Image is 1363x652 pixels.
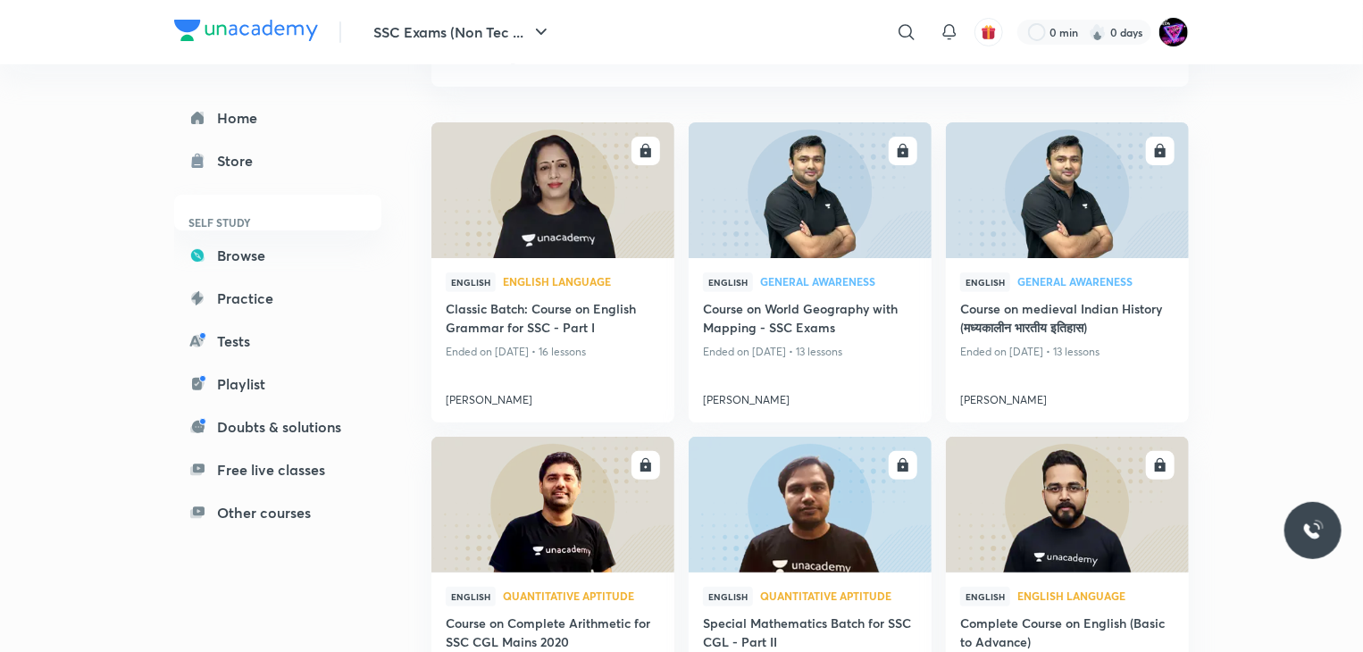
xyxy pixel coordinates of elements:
[174,207,381,238] h6: SELF STUDY
[943,436,1191,574] img: new-thumbnail
[974,18,1003,46] button: avatar
[703,385,917,408] a: [PERSON_NAME]
[431,122,674,258] a: new-thumbnail
[217,150,263,171] div: Store
[446,272,496,292] span: English
[174,20,318,46] a: Company Logo
[703,299,917,340] a: Course on World Geography with Mapping - SSC Exams
[174,495,381,531] a: Other courses
[446,299,660,340] a: Classic Batch: Course on English Grammar for SSC - Part I
[1158,17,1189,47] img: do everything gaming yt
[1089,23,1107,41] img: streak
[1017,590,1175,601] span: English Language
[174,323,381,359] a: Tests
[689,437,932,573] a: new-thumbnail
[760,590,917,601] span: Quantitative Aptitude
[174,366,381,402] a: Playlist
[446,385,660,408] a: [PERSON_NAME]
[446,340,660,364] p: Ended on [DATE] • 16 lessons
[960,587,1010,606] span: English
[960,385,1175,408] a: [PERSON_NAME]
[431,437,674,573] a: new-thumbnail
[703,272,753,292] span: English
[429,121,676,260] img: new-thumbnail
[686,436,933,574] img: new-thumbnail
[960,272,1010,292] span: English
[760,590,917,603] a: Quantitative Aptitude
[503,590,660,601] span: Quantitative Aptitude
[981,24,997,40] img: avatar
[960,340,1175,364] p: Ended on [DATE] • 13 lessons
[174,409,381,445] a: Doubts & solutions
[946,437,1189,573] a: new-thumbnail
[686,121,933,260] img: new-thumbnail
[174,100,381,136] a: Home
[363,14,563,50] button: SSC Exams (Non Tec ...
[703,340,917,364] p: Ended on [DATE] • 13 lessons
[946,122,1189,258] a: new-thumbnail
[174,143,381,179] a: Store
[943,121,1191,260] img: new-thumbnail
[474,31,1189,65] h1: Popular courses
[760,276,917,287] span: General Awareness
[689,122,932,258] a: new-thumbnail
[174,238,381,273] a: Browse
[503,590,660,603] a: Quantitative Aptitude
[174,20,318,41] img: Company Logo
[174,452,381,488] a: Free live classes
[703,587,753,606] span: English
[429,436,676,574] img: new-thumbnail
[503,276,660,288] a: English Language
[1302,520,1324,541] img: ttu
[503,276,660,287] span: English Language
[960,299,1175,340] a: Course on medieval Indian History (मध्यकालीन भारतीय इतिहास)
[1017,276,1175,288] a: General Awareness
[174,280,381,316] a: Practice
[1017,590,1175,603] a: English Language
[760,276,917,288] a: General Awareness
[1017,276,1175,287] span: General Awareness
[446,587,496,606] span: English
